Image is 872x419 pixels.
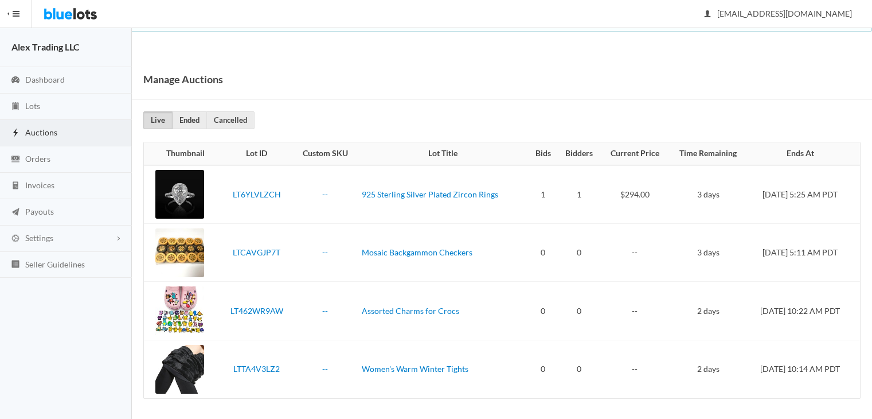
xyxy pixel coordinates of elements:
td: [DATE] 10:22 AM PDT [747,282,860,340]
a: -- [322,247,328,257]
a: -- [322,189,328,199]
a: LT462WR9AW [230,306,283,316]
th: Thumbnail [144,142,220,165]
ion-icon: person [702,9,713,20]
td: -- [601,223,669,282]
span: Settings [25,233,53,243]
td: 3 days [669,223,748,282]
span: Orders [25,154,50,164]
td: 2 days [669,340,748,398]
td: -- [601,282,669,340]
a: Ended [172,111,207,129]
td: 0 [529,340,558,398]
th: Bidders [558,142,601,165]
th: Lot Title [357,142,529,165]
td: [DATE] 10:14 AM PDT [747,340,860,398]
ion-icon: flash [10,128,21,139]
td: 0 [529,223,558,282]
th: Bids [529,142,558,165]
th: Lot ID [220,142,293,165]
span: Seller Guidelines [25,259,85,269]
td: 1 [558,165,601,224]
span: Auctions [25,127,57,137]
td: 0 [529,282,558,340]
a: 925 Sterling Silver Plated Zircon Rings [362,189,498,199]
td: 0 [558,282,601,340]
a: LTTA4V3LZ2 [233,364,280,374]
a: Mosaic Backgammon Checkers [362,247,472,257]
ion-icon: paper plane [10,207,21,218]
ion-icon: cash [10,154,21,165]
th: Custom SKU [293,142,357,165]
td: -- [601,340,669,398]
h1: Manage Auctions [143,71,223,88]
th: Current Price [601,142,669,165]
span: Dashboard [25,75,65,84]
span: Invoices [25,180,54,190]
ion-icon: speedometer [10,75,21,86]
ion-icon: cog [10,234,21,245]
a: -- [322,306,328,316]
ion-icon: clipboard [10,102,21,112]
td: [DATE] 5:25 AM PDT [747,165,860,224]
a: Cancelled [206,111,255,129]
td: [DATE] 5:11 AM PDT [747,223,860,282]
span: [EMAIL_ADDRESS][DOMAIN_NAME] [705,9,852,18]
td: 1 [529,165,558,224]
a: Live [143,111,173,129]
span: Lots [25,101,40,111]
a: -- [322,364,328,374]
td: $294.00 [601,165,669,224]
a: Assorted Charms for Crocs [362,306,459,316]
th: Time Remaining [669,142,748,165]
span: Payouts [25,207,54,216]
a: LTCAVGJP7T [233,247,280,257]
td: 3 days [669,165,748,224]
td: 0 [558,340,601,398]
a: Women's Warm Winter Tights [362,364,468,374]
td: 2 days [669,282,748,340]
strong: Alex Trading LLC [11,41,80,52]
a: LT6YLVLZCH [233,189,281,199]
th: Ends At [747,142,860,165]
ion-icon: list box [10,259,21,270]
td: 0 [558,223,601,282]
ion-icon: calculator [10,181,21,192]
